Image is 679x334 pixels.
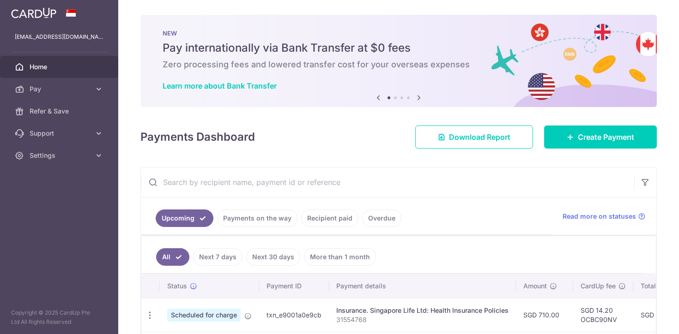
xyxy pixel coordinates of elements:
p: NEW [163,30,635,37]
span: Home [30,62,91,72]
span: Scheduled for charge [167,309,241,322]
p: 31554768 [336,315,509,324]
a: Recipient paid [301,209,358,227]
h5: Pay internationally via Bank Transfer at $0 fees [163,41,635,55]
a: Read more on statuses [563,212,645,221]
th: Payment ID [259,274,329,298]
p: [EMAIL_ADDRESS][DOMAIN_NAME] [15,32,103,42]
span: Status [167,281,187,291]
span: Support [30,129,91,138]
a: All [156,248,189,266]
img: Bank transfer banner [140,15,657,107]
td: txn_e9001a0e9cb [259,298,329,332]
span: Create Payment [578,131,634,143]
a: Create Payment [544,125,657,149]
span: Read more on statuses [563,212,636,221]
h4: Payments Dashboard [140,129,255,145]
span: Pay [30,84,91,94]
span: Settings [30,151,91,160]
span: Amount [523,281,547,291]
a: Upcoming [156,209,213,227]
input: Search by recipient name, payment id or reference [141,167,634,197]
th: Payment details [329,274,516,298]
span: Refer & Save [30,107,91,116]
a: Next 30 days [246,248,300,266]
a: Learn more about Bank Transfer [163,81,277,90]
a: More than 1 month [304,248,376,266]
div: Insurance. Singapore Life Ltd: Health Insurance Policies [336,306,509,315]
td: SGD 14.20 OCBC90NV [573,298,633,332]
span: Total amt. [641,281,671,291]
a: Payments on the way [217,209,297,227]
h6: Zero processing fees and lowered transfer cost for your overseas expenses [163,59,635,70]
span: Download Report [449,131,510,143]
td: SGD 710.00 [516,298,573,332]
a: Download Report [415,125,533,149]
img: CardUp [11,7,56,18]
a: Overdue [362,209,401,227]
a: Next 7 days [193,248,242,266]
span: CardUp fee [581,281,616,291]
